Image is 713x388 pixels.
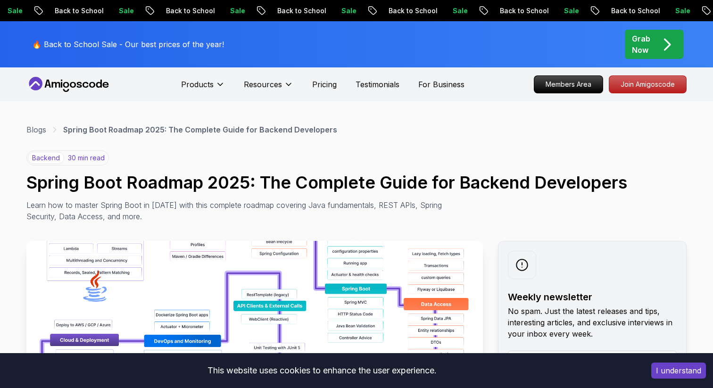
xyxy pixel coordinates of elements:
[556,6,586,16] p: Sale
[222,6,252,16] p: Sale
[181,79,225,98] button: Products
[244,79,282,90] p: Resources
[651,363,706,379] button: Accept cookies
[381,6,445,16] p: Back to School
[26,124,46,135] a: Blogs
[181,79,214,90] p: Products
[603,6,667,16] p: Back to School
[26,173,687,192] h1: Spring Boot Roadmap 2025: The Complete Guide for Backend Developers
[63,124,337,135] p: Spring Boot Roadmap 2025: The Complete Guide for Backend Developers
[508,351,677,371] input: Enter your email
[508,305,677,339] p: No spam. Just the latest releases and tips, interesting articles, and exclusive interviews in you...
[445,6,475,16] p: Sale
[68,153,105,163] p: 30 min read
[534,76,603,93] p: Members Area
[333,6,364,16] p: Sale
[28,152,64,164] p: backend
[26,199,449,222] p: Learn how to master Spring Boot in [DATE] with this complete roadmap covering Java fundamentals, ...
[47,6,111,16] p: Back to School
[356,79,399,90] a: Testimonials
[312,79,337,90] a: Pricing
[269,6,333,16] p: Back to School
[111,6,141,16] p: Sale
[418,79,464,90] a: For Business
[609,75,687,93] a: Join Amigoscode
[508,290,677,304] h2: Weekly newsletter
[7,360,637,381] div: This website uses cookies to enhance the user experience.
[667,6,697,16] p: Sale
[32,39,224,50] p: 🔥 Back to School Sale - Our best prices of the year!
[632,33,650,56] p: Grab Now
[158,6,222,16] p: Back to School
[244,79,293,98] button: Resources
[492,6,556,16] p: Back to School
[534,75,603,93] a: Members Area
[609,76,686,93] p: Join Amigoscode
